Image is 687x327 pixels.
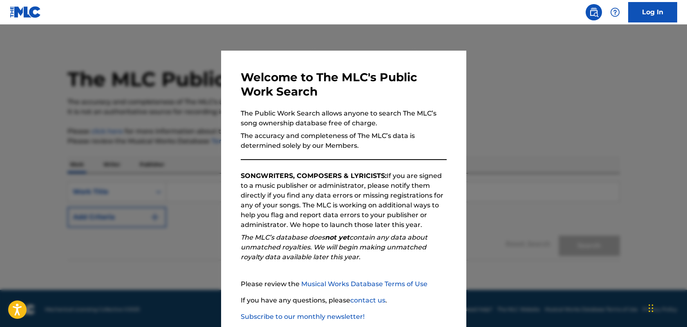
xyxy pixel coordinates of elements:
div: Drag [649,296,653,320]
div: Help [607,4,623,20]
a: contact us [350,296,385,304]
em: The MLC’s database does contain any data about unmatched royalties. We will begin making unmatche... [241,234,427,261]
img: search [589,7,599,17]
strong: SONGWRITERS, COMPOSERS & LYRICISTS: [241,172,387,180]
a: Log In [628,2,677,22]
p: If you are signed to a music publisher or administrator, please notify them directly if you find ... [241,171,447,230]
iframe: Chat Widget [646,288,687,327]
a: Public Search [586,4,602,20]
p: The accuracy and completeness of The MLC’s data is determined solely by our Members. [241,131,447,151]
p: Please review the [241,279,447,289]
img: help [610,7,620,17]
a: Musical Works Database Terms of Use [301,280,427,288]
img: MLC Logo [10,6,41,18]
a: Subscribe to our monthly newsletter! [241,313,365,320]
p: The Public Work Search allows anyone to search The MLC’s song ownership database free of charge. [241,109,447,128]
h3: Welcome to The MLC's Public Work Search [241,70,447,99]
p: If you have any questions, please . [241,296,447,305]
strong: not yet [325,234,349,241]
